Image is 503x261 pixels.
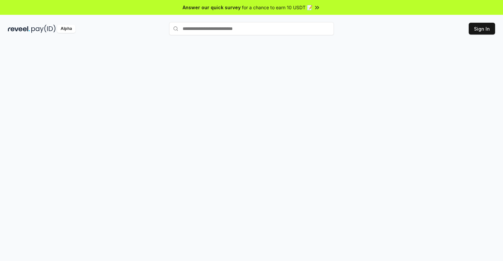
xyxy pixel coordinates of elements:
[242,4,312,11] span: for a chance to earn 10 USDT 📝
[8,25,30,33] img: reveel_dark
[469,23,495,35] button: Sign In
[57,25,75,33] div: Alpha
[31,25,56,33] img: pay_id
[183,4,241,11] span: Answer our quick survey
